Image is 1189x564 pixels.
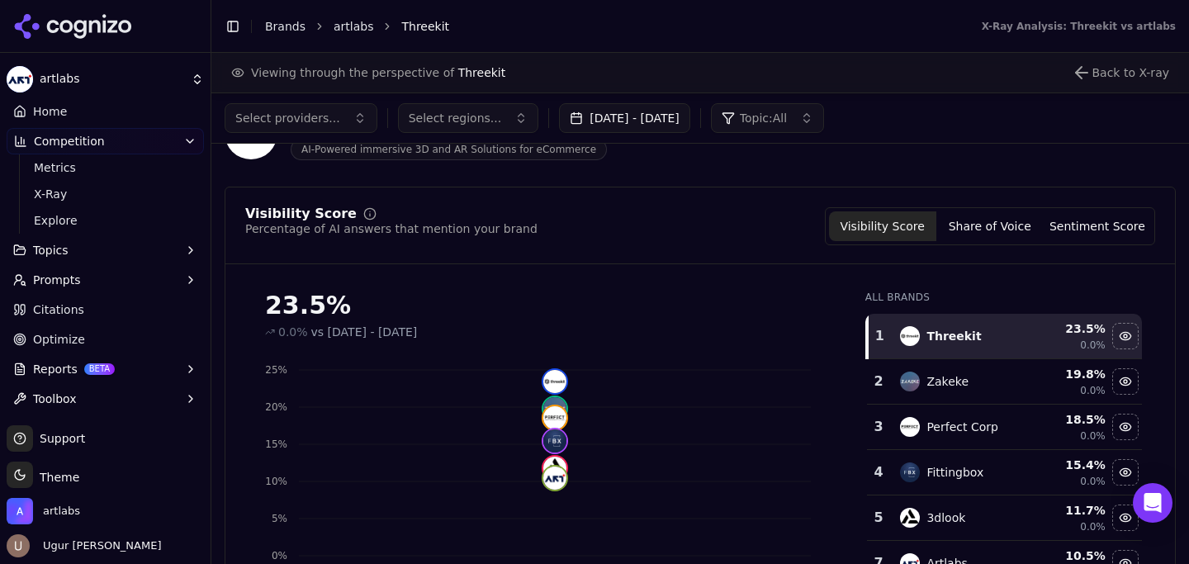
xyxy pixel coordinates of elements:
div: 2 [874,372,884,391]
span: Threekit [458,66,506,79]
div: 23.5 % [1036,320,1106,337]
tr: 3perfect corpPerfect Corp18.5%0.0%Hide perfect corp data [867,405,1142,450]
tspan: 20% [265,401,287,413]
div: 19.8 % [1036,366,1106,382]
button: Open user button [7,534,161,557]
a: Metrics [27,156,184,179]
img: 3dlook [543,457,566,480]
button: Hide fittingbox data [1112,459,1139,486]
div: 10.5 % [1036,547,1106,564]
tspan: 25% [265,364,287,376]
button: Share of Voice [936,211,1044,241]
img: threekit [900,326,920,346]
button: Hide 3dlook data [1112,505,1139,531]
button: Toolbox [7,386,204,412]
span: artlabs [43,504,80,519]
button: [DATE] - [DATE] [559,103,690,133]
a: Home [7,98,204,125]
div: Percentage of AI answers that mention your brand [245,220,538,237]
div: Threekit [926,328,981,344]
div: 3dlook [926,509,965,526]
div: 1 [875,326,884,346]
img: threekit [543,370,566,393]
tspan: 5% [272,513,287,524]
span: BETA [84,363,115,375]
span: Competition [34,133,105,149]
a: Optimize [7,326,204,353]
img: artlabs [7,498,33,524]
div: X-Ray Analysis: Threekit vs artlabs [982,20,1176,33]
div: 18.5 % [1036,411,1106,428]
div: 23.5% [265,291,832,320]
div: Open Intercom Messenger [1133,483,1172,523]
span: Threekit [401,18,449,35]
button: Close perspective view [1072,63,1169,83]
div: Fittingbox [926,464,983,481]
tr: 53dlook3dlook11.7%0.0%Hide 3dlook data [867,495,1142,541]
span: X-Ray [34,186,178,202]
img: fittingbox [543,429,566,453]
button: Sentiment Score [1044,211,1151,241]
div: 3 [874,417,884,437]
span: 0.0% [1080,384,1106,397]
nav: breadcrumb [265,18,949,35]
span: 0.0% [1080,475,1106,488]
div: 5 [874,508,884,528]
a: X-Ray [27,182,184,206]
img: Ugur Yekta Basak [7,534,30,557]
span: Topic: All [740,110,787,126]
span: Support [33,430,85,447]
button: Topics [7,237,204,263]
span: Home [33,103,67,120]
div: 11.7 % [1036,502,1106,519]
button: Open organization switcher [7,498,80,524]
button: Prompts [7,267,204,293]
span: Theme [33,471,79,484]
span: 0.0% [278,324,308,340]
div: All Brands [865,291,1142,304]
span: Citations [33,301,84,318]
button: Hide threekit data [1112,323,1139,349]
span: Select providers... [235,110,340,126]
tr: 1threekitThreekit23.5%0.0%Hide threekit data [867,314,1142,359]
img: artlabs [543,467,566,490]
span: artlabs [40,72,184,87]
span: 0.0% [1080,339,1106,352]
span: Viewing through the perspective of [251,64,505,81]
a: artlabs [334,18,373,35]
span: AI-Powered immersive 3D and AR Solutions for eCommerce [291,139,607,160]
span: Select regions... [409,110,502,126]
span: Ugur [PERSON_NAME] [36,538,161,553]
div: Zakeke [926,373,969,390]
div: Perfect Corp [926,419,997,435]
span: Prompts [33,272,81,288]
img: perfect corp [900,417,920,437]
img: zakeke [543,397,566,420]
span: Metrics [34,159,178,176]
a: Brands [265,20,306,33]
button: Hide zakeke data [1112,368,1139,395]
tspan: 15% [265,438,287,450]
button: Competition [7,128,204,154]
span: Topics [33,242,69,258]
span: vs [DATE] - [DATE] [311,324,418,340]
tspan: 10% [265,476,287,487]
span: Reports [33,361,78,377]
span: Optimize [33,331,85,348]
a: Explore [27,209,184,232]
span: 0.0% [1080,520,1106,533]
tr: 4fittingboxFittingbox15.4%0.0%Hide fittingbox data [867,450,1142,495]
img: artlabs [7,66,33,92]
a: Citations [7,296,204,323]
div: 4 [874,462,884,482]
img: fittingbox [900,462,920,482]
button: ReportsBETA [7,356,204,382]
img: perfect corp [543,406,566,429]
tr: 2zakekeZakeke19.8%0.0%Hide zakeke data [867,359,1142,405]
span: Toolbox [33,391,77,407]
span: Explore [34,212,178,229]
tspan: 0% [272,550,287,562]
button: Visibility Score [829,211,936,241]
button: Hide perfect corp data [1112,414,1139,440]
div: 15.4 % [1036,457,1106,473]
